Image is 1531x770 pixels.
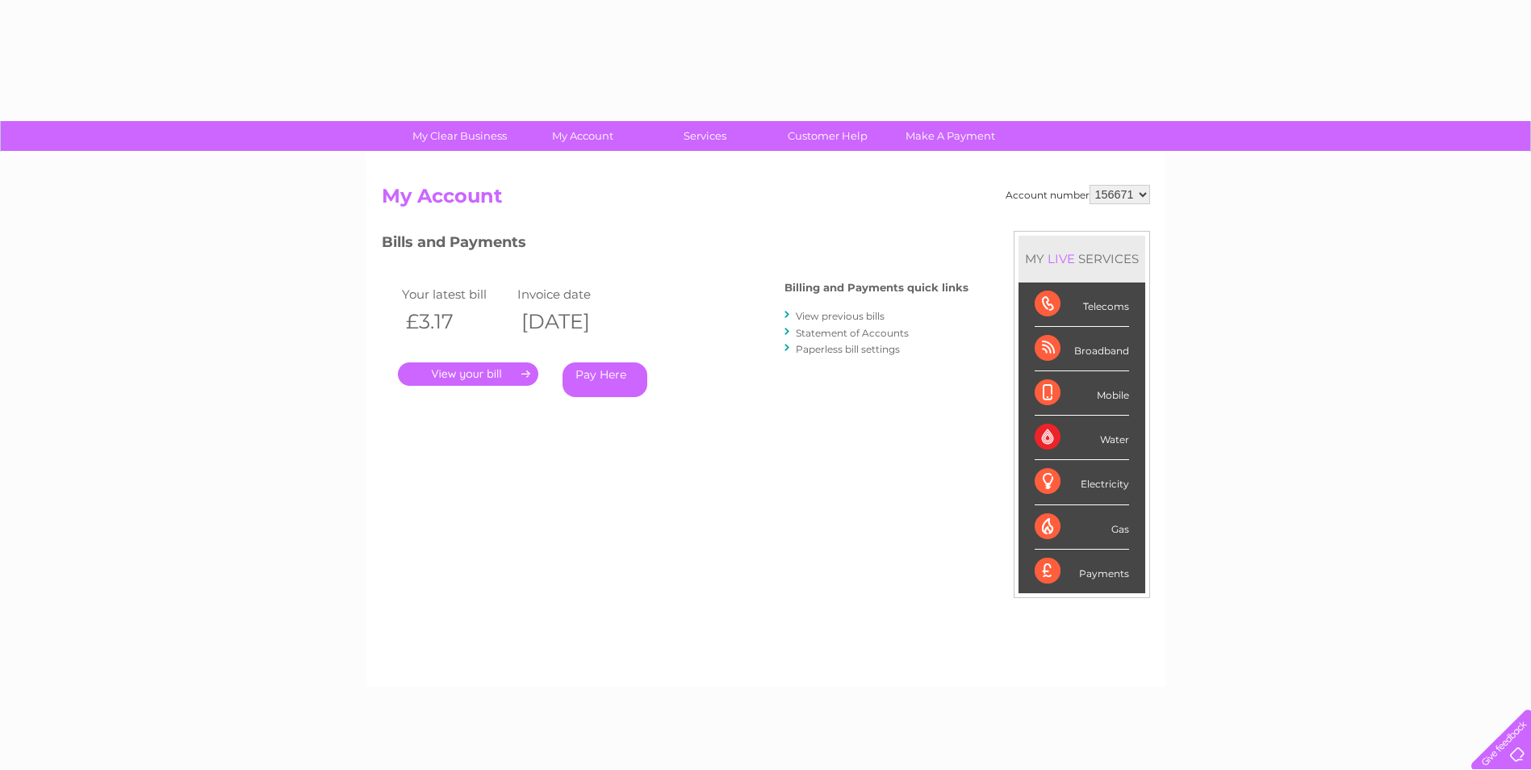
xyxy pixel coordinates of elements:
[393,121,526,151] a: My Clear Business
[1035,505,1129,550] div: Gas
[398,362,538,386] a: .
[884,121,1017,151] a: Make A Payment
[513,305,630,338] th: [DATE]
[1035,371,1129,416] div: Mobile
[761,121,894,151] a: Customer Help
[638,121,772,151] a: Services
[516,121,649,151] a: My Account
[784,282,968,294] h4: Billing and Payments quick links
[398,305,514,338] th: £3.17
[563,362,647,397] a: Pay Here
[1035,282,1129,327] div: Telecoms
[796,343,900,355] a: Paperless bill settings
[796,327,909,339] a: Statement of Accounts
[1035,460,1129,504] div: Electricity
[382,231,968,259] h3: Bills and Payments
[1035,327,1129,371] div: Broadband
[1035,416,1129,460] div: Water
[1019,236,1145,282] div: MY SERVICES
[1035,550,1129,593] div: Payments
[796,310,885,322] a: View previous bills
[513,283,630,305] td: Invoice date
[1006,185,1150,204] div: Account number
[1044,251,1078,266] div: LIVE
[382,185,1150,216] h2: My Account
[398,283,514,305] td: Your latest bill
